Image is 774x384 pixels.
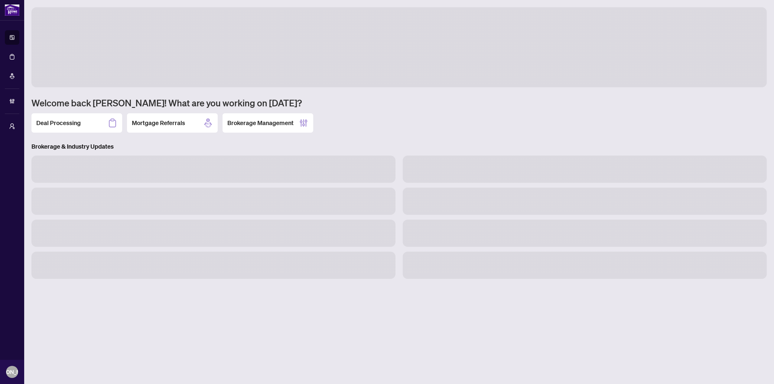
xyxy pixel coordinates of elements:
[9,123,15,129] span: user-switch
[132,119,185,127] h2: Mortgage Referrals
[36,119,81,127] h2: Deal Processing
[5,5,19,16] img: logo
[31,142,767,151] h3: Brokerage & Industry Updates
[31,97,767,108] h1: Welcome back [PERSON_NAME]! What are you working on [DATE]?
[227,119,294,127] h2: Brokerage Management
